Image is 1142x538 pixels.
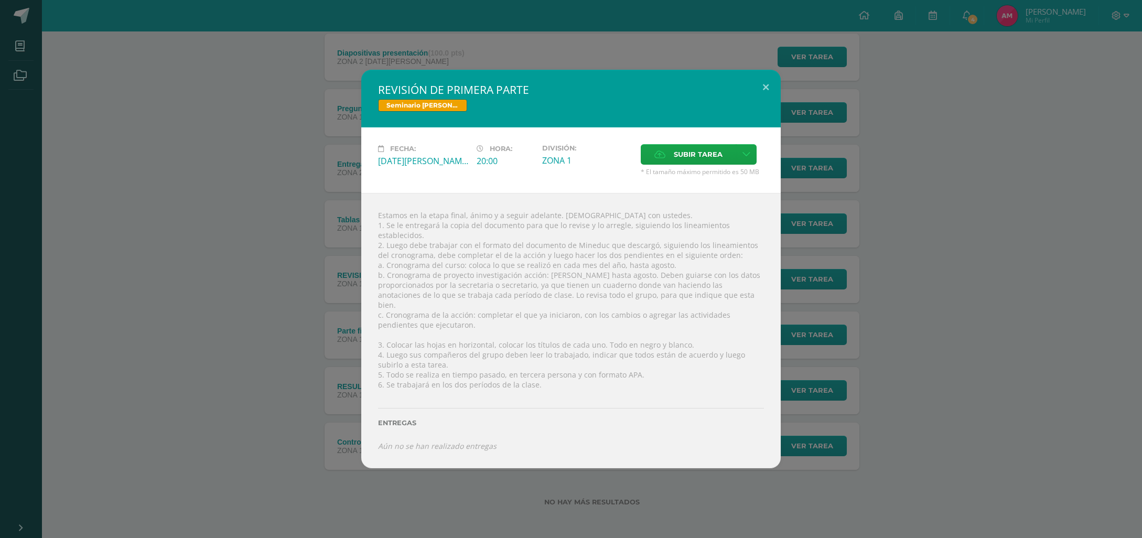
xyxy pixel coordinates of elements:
[674,145,723,164] span: Subir tarea
[477,155,534,167] div: 20:00
[361,193,781,468] div: Estamos en la etapa final, ánimo y a seguir adelante. [DEMOGRAPHIC_DATA] con ustedes. 1. Se le en...
[378,419,764,427] label: Entregas
[390,145,416,153] span: Fecha:
[542,144,632,152] label: División:
[542,155,632,166] div: ZONA 1
[751,70,781,105] button: Close (Esc)
[641,167,764,176] span: * El tamaño máximo permitido es 50 MB
[378,99,467,112] span: Seminario [PERSON_NAME] V
[378,441,497,451] i: Aún no se han realizado entregas
[378,155,468,167] div: [DATE][PERSON_NAME]
[378,82,764,97] h2: REVISIÓN DE PRIMERA PARTE
[490,145,512,153] span: Hora:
